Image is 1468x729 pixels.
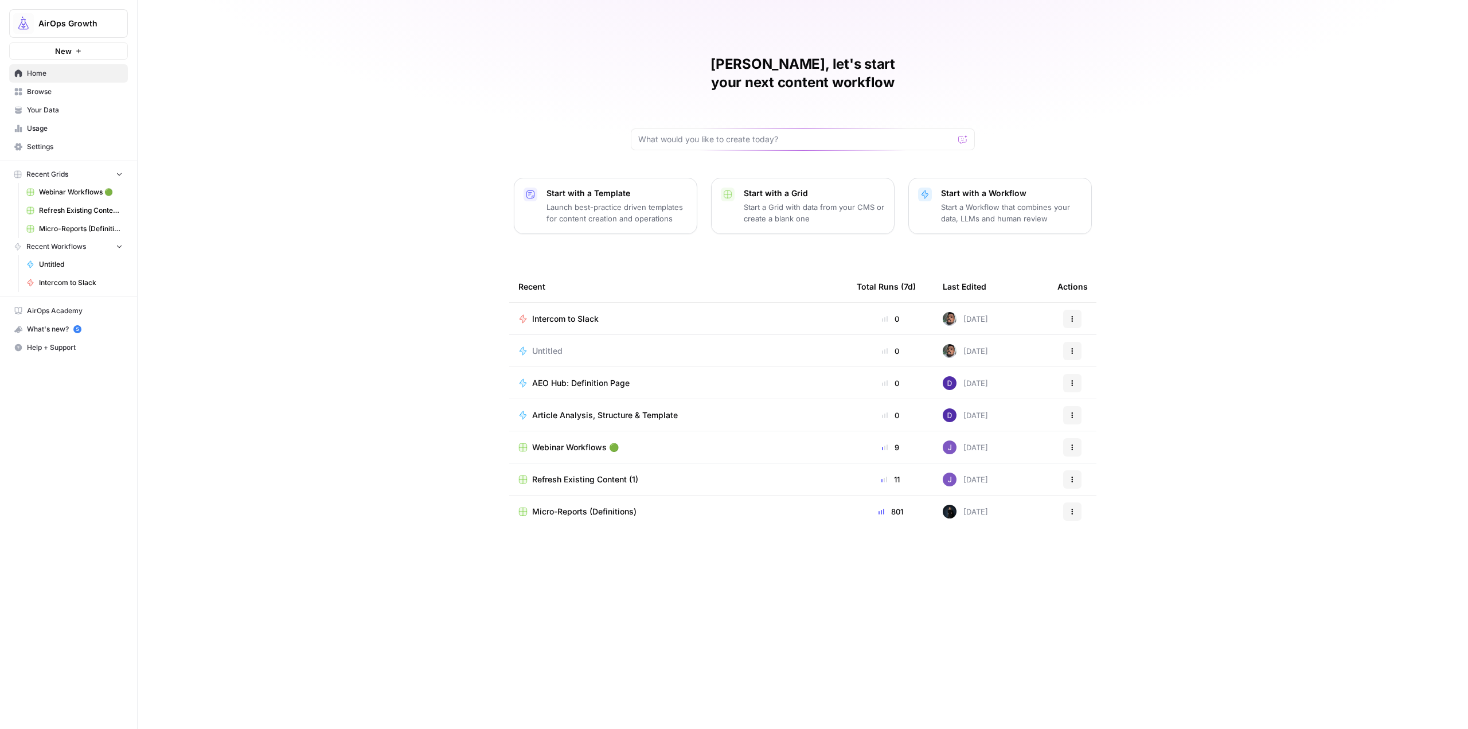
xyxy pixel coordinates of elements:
button: What's new? 5 [9,320,128,338]
div: 0 [857,345,924,357]
div: [DATE] [943,440,988,454]
a: Browse [9,83,128,101]
div: [DATE] [943,505,988,519]
span: AirOps Growth [38,18,108,29]
img: AirOps Growth Logo [13,13,34,34]
a: Untitled [21,255,128,274]
button: Help + Support [9,338,128,357]
div: Total Runs (7d) [857,271,916,302]
img: ubsf4auoma5okdcylokeqxbo075l [943,473,956,486]
span: Refresh Existing Content (1) [532,474,638,485]
a: Untitled [518,345,838,357]
a: Micro-Reports (Definitions) [21,220,128,238]
p: Start with a Template [546,188,688,199]
span: Micro-Reports (Definitions) [532,506,637,517]
div: 0 [857,313,924,325]
a: Your Data [9,101,128,119]
a: Refresh Existing Content (1) [21,201,128,220]
span: Browse [27,87,123,97]
button: Recent Grids [9,166,128,183]
span: AirOps Academy [27,306,123,316]
img: u93l1oyz1g39q1i4vkrv6vz0p6p4 [943,344,956,358]
a: Article Analysis, Structure & Template [518,410,838,421]
button: New [9,42,128,60]
a: Usage [9,119,128,138]
a: Webinar Workflows 🟢 [518,442,838,453]
text: 5 [76,326,79,332]
div: [DATE] [943,408,988,422]
span: Settings [27,142,123,152]
a: AirOps Academy [9,302,128,320]
span: Untitled [39,259,123,270]
button: Start with a WorkflowStart a Workflow that combines your data, LLMs and human review [908,178,1092,234]
button: Workspace: AirOps Growth [9,9,128,38]
p: Start a Workflow that combines your data, LLMs and human review [941,201,1082,224]
img: 6clbhjv5t98vtpq4yyt91utag0vy [943,408,956,422]
div: What's new? [10,321,127,338]
span: Recent Workflows [26,241,86,252]
div: [DATE] [943,312,988,326]
span: Webinar Workflows 🟢 [532,442,619,453]
a: Home [9,64,128,83]
div: 11 [857,474,924,485]
span: Micro-Reports (Definitions) [39,224,123,234]
div: [DATE] [943,473,988,486]
p: Launch best-practice driven templates for content creation and operations [546,201,688,224]
h1: [PERSON_NAME], let's start your next content workflow [631,55,975,92]
img: u93l1oyz1g39q1i4vkrv6vz0p6p4 [943,312,956,326]
div: Last Edited [943,271,986,302]
div: 9 [857,442,924,453]
span: AEO Hub: Definition Page [532,377,630,389]
img: 6clbhjv5t98vtpq4yyt91utag0vy [943,376,956,390]
div: Actions [1057,271,1088,302]
a: 5 [73,325,81,333]
div: 0 [857,377,924,389]
a: Micro-Reports (Definitions) [518,506,838,517]
img: ubsf4auoma5okdcylokeqxbo075l [943,440,956,454]
a: Settings [9,138,128,156]
span: Home [27,68,123,79]
span: Your Data [27,105,123,115]
button: Start with a GridStart a Grid with data from your CMS or create a blank one [711,178,895,234]
a: Refresh Existing Content (1) [518,474,838,485]
span: Usage [27,123,123,134]
span: Help + Support [27,342,123,353]
img: mae98n22be7w2flmvint2g1h8u9g [943,505,956,519]
button: Start with a TemplateLaunch best-practice driven templates for content creation and operations [514,178,697,234]
a: AEO Hub: Definition Page [518,377,838,389]
div: 0 [857,410,924,421]
div: Recent [518,271,838,302]
div: 801 [857,506,924,517]
a: Intercom to Slack [21,274,128,292]
div: [DATE] [943,344,988,358]
span: New [55,45,72,57]
a: Intercom to Slack [518,313,838,325]
p: Start a Grid with data from your CMS or create a blank one [744,201,885,224]
span: Article Analysis, Structure & Template [532,410,678,421]
a: Webinar Workflows 🟢 [21,183,128,201]
input: What would you like to create today? [638,134,954,145]
span: Intercom to Slack [532,313,599,325]
div: [DATE] [943,376,988,390]
span: Webinar Workflows 🟢 [39,187,123,197]
p: Start with a Workflow [941,188,1082,199]
span: Intercom to Slack [39,278,123,288]
span: Untitled [532,345,563,357]
button: Recent Workflows [9,238,128,255]
span: Refresh Existing Content (1) [39,205,123,216]
span: Recent Grids [26,169,68,180]
p: Start with a Grid [744,188,885,199]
